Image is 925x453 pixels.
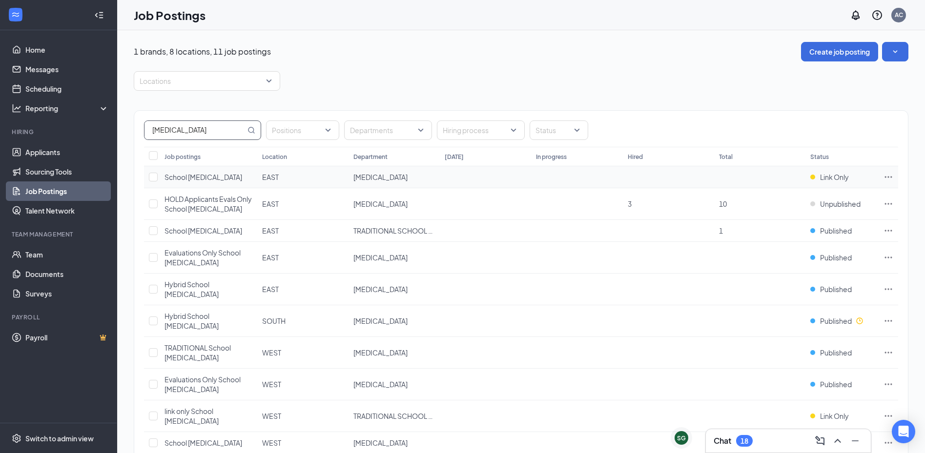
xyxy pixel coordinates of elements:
[801,42,878,61] button: Create job posting
[820,284,852,294] span: Published
[262,412,281,420] span: WEST
[353,199,408,208] span: [MEDICAL_DATA]
[628,199,632,208] span: 3
[164,248,241,267] span: Evaluations Only School [MEDICAL_DATA]
[25,181,109,201] a: Job Postings
[353,438,408,447] span: [MEDICAL_DATA]
[25,245,109,264] a: Team
[25,103,109,113] div: Reporting
[895,11,903,19] div: AC
[353,226,452,235] span: TRADITIONAL SCHOOL PSYCH
[349,220,440,242] td: TRADITIONAL SCHOOL PSYCH
[262,285,279,294] span: EAST
[257,274,349,305] td: EAST
[820,253,852,262] span: Published
[884,411,893,421] svg: Ellipses
[164,280,219,298] span: Hybrid School [MEDICAL_DATA]
[257,369,349,400] td: WEST
[353,380,408,389] span: [MEDICAL_DATA]
[257,400,349,432] td: WEST
[262,173,279,181] span: EAST
[805,147,879,166] th: Status
[353,285,408,294] span: [MEDICAL_DATA]
[719,199,727,208] span: 10
[349,305,440,337] td: Psychologist
[820,226,852,236] span: Published
[257,242,349,274] td: EAST
[94,10,104,20] svg: Collapse
[353,316,408,325] span: [MEDICAL_DATA]
[12,313,107,321] div: Payroll
[856,317,863,325] svg: Clock
[164,195,252,213] span: HOLD Applicants Evals Only School [MEDICAL_DATA]
[349,188,440,220] td: Psychologist
[25,142,109,162] a: Applicants
[884,348,893,357] svg: Ellipses
[25,40,109,59] a: Home
[349,337,440,369] td: Psychologist
[353,412,452,420] span: TRADITIONAL SCHOOL PSYCH
[892,420,915,443] div: Open Intercom Messenger
[25,201,109,220] a: Talent Network
[262,348,281,357] span: WEST
[164,153,201,161] div: Job postings
[830,433,845,449] button: ChevronUp
[353,153,388,161] div: Department
[12,128,107,136] div: Hiring
[884,284,893,294] svg: Ellipses
[349,166,440,188] td: Psychologist
[531,147,622,166] th: In progress
[349,400,440,432] td: TRADITIONAL SCHOOL PSYCH
[262,253,279,262] span: EAST
[247,126,255,134] svg: MagnifyingGlass
[262,380,281,389] span: WEST
[884,316,893,326] svg: Ellipses
[12,433,21,443] svg: Settings
[12,103,21,113] svg: Analysis
[134,7,206,23] h1: Job Postings
[12,230,107,238] div: Team Management
[164,375,241,394] span: Evaluations Only School [MEDICAL_DATA]
[353,348,408,357] span: [MEDICAL_DATA]
[884,253,893,262] svg: Ellipses
[164,438,242,447] span: School [MEDICAL_DATA]
[262,153,287,161] div: Location
[820,172,849,182] span: Link Only
[262,226,279,235] span: EAST
[719,226,723,235] span: 1
[25,59,109,79] a: Messages
[884,172,893,182] svg: Ellipses
[262,316,286,325] span: SOUTH
[349,274,440,305] td: Psychologist
[164,312,219,330] span: Hybrid School [MEDICAL_DATA]
[820,199,861,209] span: Unpublished
[884,226,893,236] svg: Ellipses
[353,253,408,262] span: [MEDICAL_DATA]
[262,438,281,447] span: WEST
[812,433,828,449] button: ComposeMessage
[134,46,271,57] p: 1 brands, 8 locations, 11 job postings
[677,434,686,442] div: SG
[890,47,900,57] svg: SmallChevronDown
[25,162,109,181] a: Sourcing Tools
[847,433,863,449] button: Minimize
[164,173,242,181] span: School [MEDICAL_DATA]
[884,199,893,209] svg: Ellipses
[164,343,231,362] span: TRADITIONAL School [MEDICAL_DATA]
[814,435,826,447] svg: ComposeMessage
[25,79,109,98] a: Scheduling
[740,437,748,445] div: 18
[440,147,531,166] th: [DATE]
[257,220,349,242] td: EAST
[849,435,861,447] svg: Minimize
[353,173,408,181] span: [MEDICAL_DATA]
[164,407,219,425] span: link only School [MEDICAL_DATA]
[820,316,852,326] span: Published
[820,348,852,357] span: Published
[882,42,908,61] button: SmallChevronDown
[144,121,246,139] input: Search job postings
[257,166,349,188] td: EAST
[164,226,242,235] span: School [MEDICAL_DATA]
[714,147,805,166] th: Total
[820,411,849,421] span: Link Only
